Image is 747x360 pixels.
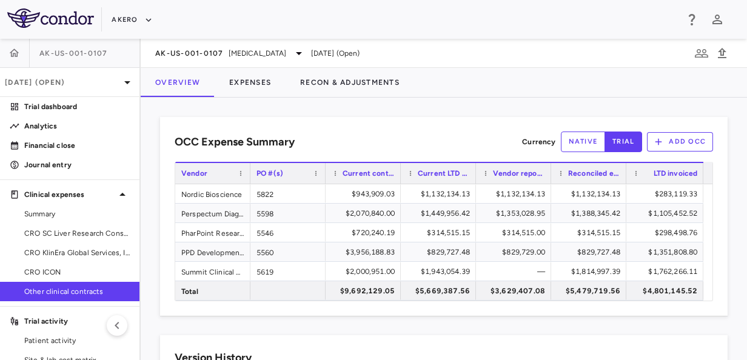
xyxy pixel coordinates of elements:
[24,101,130,112] p: Trial dashboard
[412,281,470,301] div: $5,669,387.56
[561,132,606,152] button: native
[487,184,545,204] div: $1,132,134.13
[24,228,130,239] span: CRO SC Liver Research Consortium LLC
[5,77,120,88] p: [DATE] (Open)
[637,242,697,262] div: $1,351,808.80
[562,262,620,281] div: $1,814,997.39
[181,169,207,178] span: Vendor
[175,184,250,203] div: Nordic Bioscience
[250,204,326,222] div: 5598
[568,169,620,178] span: Reconciled expense
[562,242,620,262] div: $829,727.48
[24,267,130,278] span: CRO ICON
[637,223,697,242] div: $298,498.76
[112,10,152,30] button: Akero
[229,48,287,59] span: [MEDICAL_DATA]
[175,134,295,150] h6: OCC Expense Summary
[487,262,545,281] div: —
[487,242,545,262] div: $829,729.00
[337,242,395,262] div: $3,956,188.83
[418,169,470,178] span: Current LTD expensed
[562,281,620,301] div: $5,479,719.56
[412,242,470,262] div: $829,727.48
[337,223,395,242] div: $720,240.19
[24,189,115,200] p: Clinical expenses
[24,286,130,297] span: Other clinical contracts
[24,121,130,132] p: Analytics
[175,262,250,281] div: Summit Clinical Research
[24,159,130,170] p: Journal entry
[256,169,283,178] span: PO #(s)
[412,262,470,281] div: $1,943,054.39
[487,281,545,301] div: $3,629,407.08
[24,247,130,258] span: CRO KlinEra Global Services, Inc.
[412,204,470,223] div: $1,449,956.42
[337,281,395,301] div: $9,692,129.05
[250,242,326,261] div: 5560
[487,223,545,242] div: $314,515.00
[493,169,545,178] span: Vendor reported
[175,242,250,261] div: PPD Development, L.P.
[39,48,108,58] span: AK-US-001-0107
[175,223,250,242] div: PharPoint Research, Inc.
[24,335,130,346] span: Patient activity
[250,223,326,242] div: 5546
[562,223,620,242] div: $314,515.15
[7,8,94,28] img: logo-full-BYUhSk78.svg
[250,262,326,281] div: 5619
[637,184,697,204] div: $283,119.33
[337,262,395,281] div: $2,000,951.00
[311,48,360,59] span: [DATE] (Open)
[343,169,395,178] span: Current contract value
[337,184,395,204] div: $943,909.03
[175,204,250,222] div: Perspectum Diagnostics
[155,48,224,58] span: AK-US-001-0107
[412,184,470,204] div: $1,132,134.13
[637,204,697,223] div: $1,105,452.52
[24,208,130,219] span: Summary
[637,262,697,281] div: $1,762,266.11
[412,223,470,242] div: $314,515.15
[654,169,698,178] span: LTD invoiced
[487,204,545,223] div: $1,353,028.95
[637,281,697,301] div: $4,801,145.52
[141,68,215,97] button: Overview
[647,132,713,152] button: Add OCC
[605,132,642,152] button: trial
[337,204,395,223] div: $2,070,840.00
[24,140,130,151] p: Financial close
[286,68,414,97] button: Recon & Adjustments
[522,136,555,147] p: Currency
[215,68,286,97] button: Expenses
[250,184,326,203] div: 5822
[562,184,620,204] div: $1,132,134.13
[175,281,250,300] div: Total
[24,316,115,327] p: Trial activity
[562,204,620,223] div: $1,388,345.42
